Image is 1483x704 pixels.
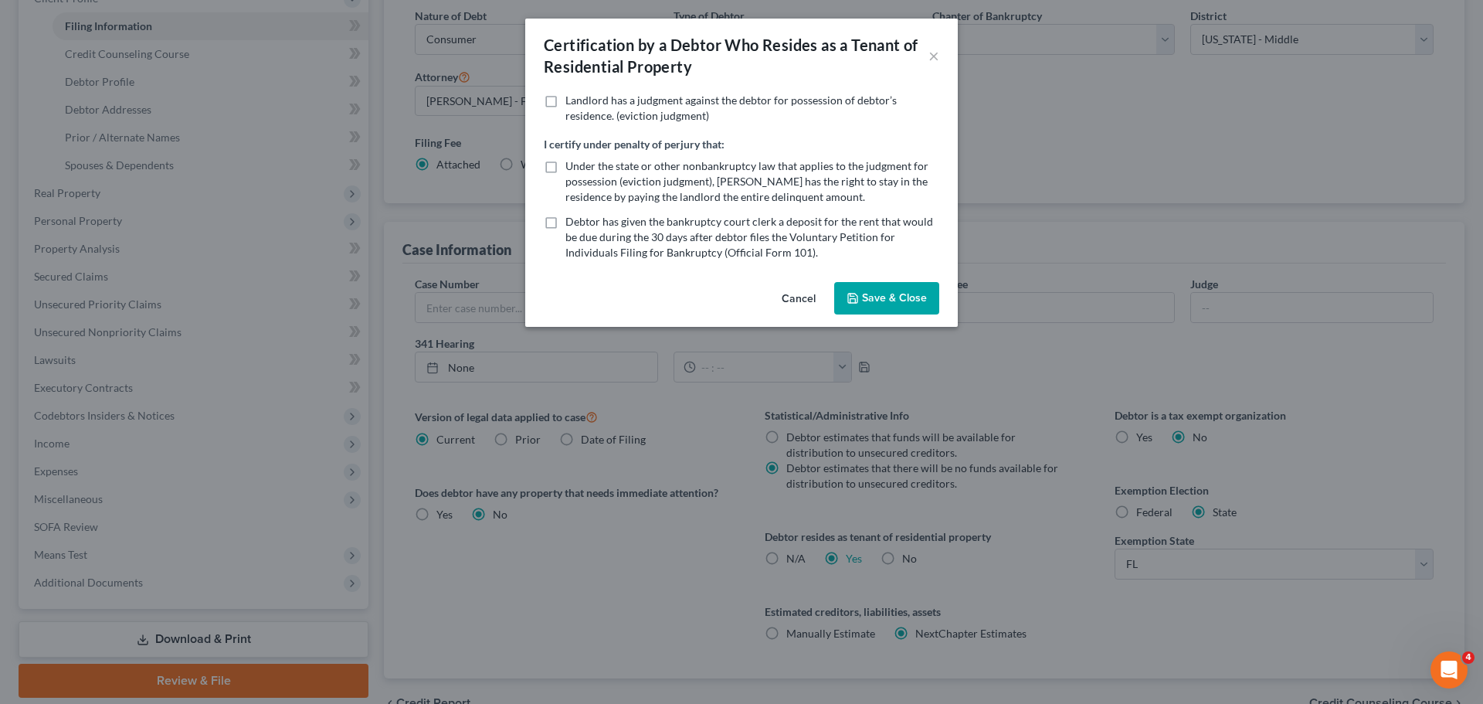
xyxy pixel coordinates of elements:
[1430,651,1468,689] iframe: Intercom live chat
[1462,651,1475,664] span: 4
[834,282,939,315] button: Save & Close
[565,215,933,259] span: Debtor has given the bankruptcy court clerk a deposit for the rent that would be due during the 3...
[565,94,897,122] span: Landlord has a judgment against the debtor for possession of debtor’s residence. (eviction judgment)
[544,34,928,77] div: Certification by a Debtor Who Resides as a Tenant of Residential Property
[928,46,939,65] button: ×
[769,284,828,315] button: Cancel
[565,159,928,203] span: Under the state or other nonbankruptcy law that applies to the judgment for possession (eviction ...
[544,136,725,152] label: I certify under penalty of perjury that:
